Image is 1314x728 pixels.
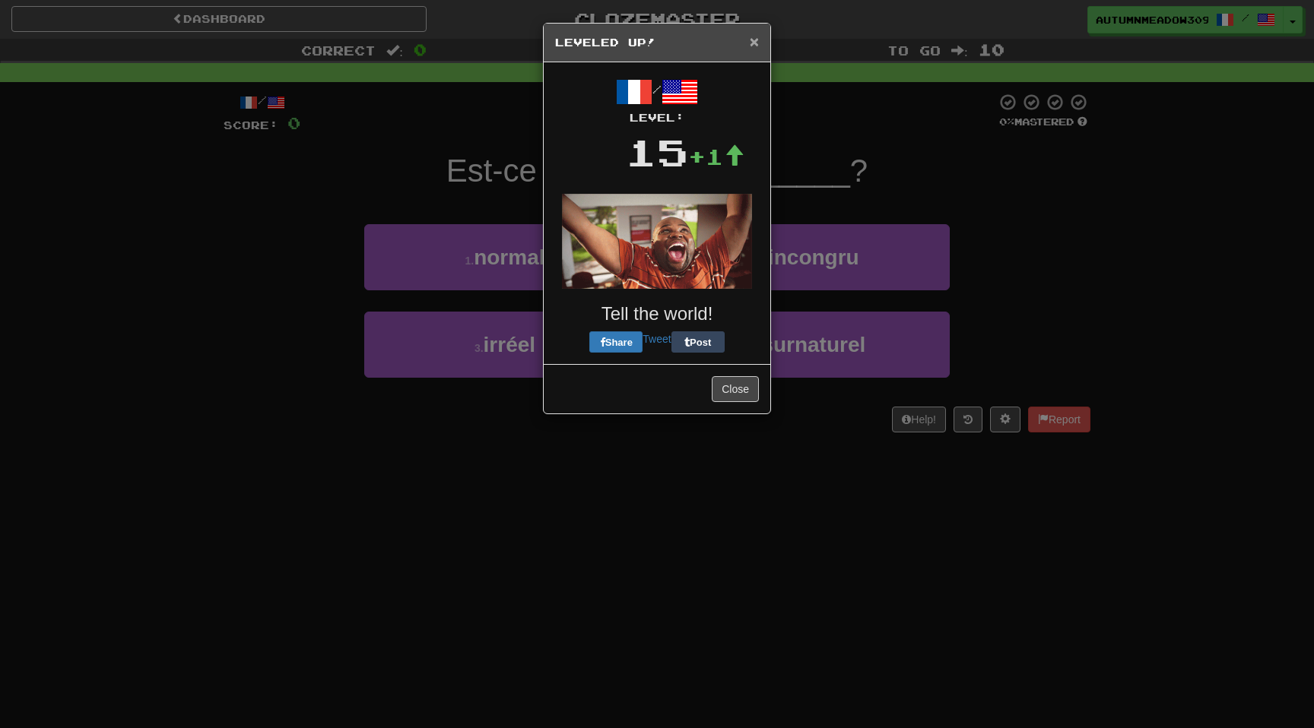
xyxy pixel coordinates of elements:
[750,33,759,49] button: Close
[626,125,688,179] div: 15
[555,110,759,125] div: Level:
[555,35,759,50] h5: Leveled Up!
[671,331,725,353] button: Post
[688,141,744,172] div: +1
[750,33,759,50] span: ×
[555,304,759,324] h3: Tell the world!
[589,331,643,353] button: Share
[712,376,759,402] button: Close
[643,333,671,345] a: Tweet
[562,194,752,289] img: anon-dude-dancing-749b357b783eda7f85c51e4a2e1ee5269fc79fcf7d6b6aa88849e9eb2203d151.gif
[555,74,759,125] div: /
